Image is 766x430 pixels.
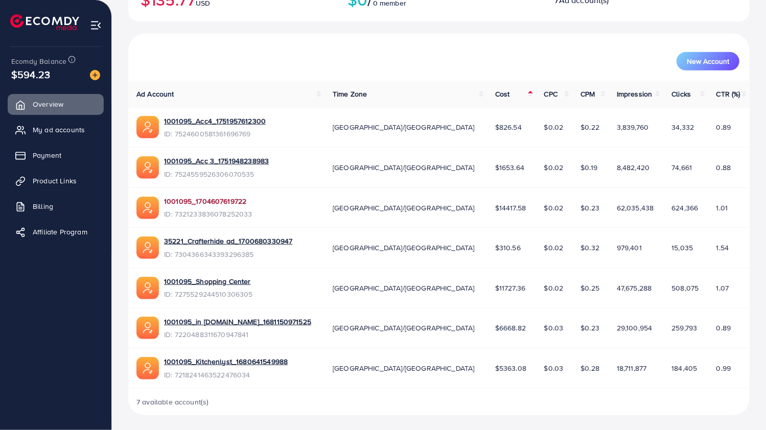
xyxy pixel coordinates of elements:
a: 1001095_Shopping Center [164,276,253,286]
span: ID: 7220488311670947841 [164,329,311,340]
span: ID: 7304366343393296385 [164,249,292,259]
span: ID: 7275529244510306305 [164,289,253,299]
a: Product Links [8,171,104,191]
span: $5363.08 [495,363,526,373]
span: [GEOGRAPHIC_DATA]/[GEOGRAPHIC_DATA] [333,243,475,253]
span: Product Links [33,176,77,186]
span: ID: 7218241463522476034 [164,370,288,380]
span: 29,100,954 [617,323,653,333]
span: $594.23 [11,67,50,82]
span: New Account [687,58,729,65]
span: $0.02 [544,122,564,132]
span: 184,405 [671,363,697,373]
span: 1.07 [716,283,729,293]
span: $11727.36 [495,283,525,293]
span: Ad Account [136,89,174,99]
span: $0.19 [581,162,597,173]
span: 18,711,877 [617,363,647,373]
span: Billing [33,201,53,211]
img: ic-ads-acc.e4c84228.svg [136,236,159,259]
span: Cost [495,89,510,99]
span: $0.03 [544,363,564,373]
a: Affiliate Program [8,222,104,242]
span: 1.54 [716,243,729,253]
a: Billing [8,196,104,217]
img: ic-ads-acc.e4c84228.svg [136,156,159,179]
span: $0.32 [581,243,599,253]
span: $0.02 [544,162,564,173]
span: 0.88 [716,162,731,173]
img: ic-ads-acc.e4c84228.svg [136,277,159,299]
span: $0.25 [581,283,599,293]
span: 74,661 [671,162,692,173]
span: My ad accounts [33,125,85,135]
span: CTR (%) [716,89,740,99]
span: 34,332 [671,122,694,132]
span: $0.03 [544,323,564,333]
span: Time Zone [333,89,367,99]
span: $0.02 [544,243,564,253]
span: 259,793 [671,323,697,333]
span: ID: 7524559526306070535 [164,169,269,179]
span: Affiliate Program [33,227,87,237]
a: My ad accounts [8,120,104,140]
span: [GEOGRAPHIC_DATA]/[GEOGRAPHIC_DATA] [333,363,475,373]
span: 0.89 [716,323,731,333]
span: [GEOGRAPHIC_DATA]/[GEOGRAPHIC_DATA] [333,122,475,132]
span: Overview [33,99,63,109]
a: 1001095_1704607619722 [164,196,252,206]
span: $826.54 [495,122,522,132]
a: 1001095_Acc4_1751957612300 [164,116,266,126]
span: $1653.64 [495,162,524,173]
span: ID: 7524600581361696769 [164,129,266,139]
a: Payment [8,145,104,165]
span: 1.01 [716,203,728,213]
span: $0.02 [544,283,564,293]
span: Ecomdy Balance [11,56,66,66]
span: [GEOGRAPHIC_DATA]/[GEOGRAPHIC_DATA] [333,283,475,293]
span: $0.23 [581,323,599,333]
span: $0.23 [581,203,599,213]
span: 62,035,438 [617,203,654,213]
span: 7 available account(s) [136,397,209,407]
a: Overview [8,94,104,114]
a: 1001095_Acc 3_1751948238983 [164,156,269,166]
span: $6668.82 [495,323,526,333]
a: 1001095_Kitchenlyst_1680641549988 [164,356,288,367]
img: ic-ads-acc.e4c84228.svg [136,197,159,219]
span: [GEOGRAPHIC_DATA]/[GEOGRAPHIC_DATA] [333,203,475,213]
span: 8,482,420 [617,162,649,173]
span: [GEOGRAPHIC_DATA]/[GEOGRAPHIC_DATA] [333,323,475,333]
span: $310.56 [495,243,521,253]
span: 624,366 [671,203,698,213]
a: 1001095_in [DOMAIN_NAME]_1681150971525 [164,317,311,327]
span: CPC [544,89,558,99]
span: $0.02 [544,203,564,213]
span: 15,035 [671,243,693,253]
span: 0.99 [716,363,731,373]
span: 979,401 [617,243,642,253]
span: Clicks [671,89,691,99]
img: menu [90,19,102,31]
a: 35221_Crafterhide ad_1700680330947 [164,236,292,246]
span: 3,839,760 [617,122,648,132]
img: image [90,70,100,80]
span: CPM [581,89,595,99]
img: ic-ads-acc.e4c84228.svg [136,357,159,379]
span: $0.22 [581,122,599,132]
span: 0.89 [716,122,731,132]
span: 47,675,288 [617,283,652,293]
span: Payment [33,150,61,160]
img: logo [10,14,79,30]
span: 508,075 [671,283,699,293]
span: Impression [617,89,653,99]
button: New Account [677,52,739,70]
img: ic-ads-acc.e4c84228.svg [136,317,159,339]
span: $14417.58 [495,203,526,213]
span: [GEOGRAPHIC_DATA]/[GEOGRAPHIC_DATA] [333,162,475,173]
span: $0.28 [581,363,599,373]
span: ID: 7321233836078252033 [164,209,252,219]
img: ic-ads-acc.e4c84228.svg [136,116,159,138]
